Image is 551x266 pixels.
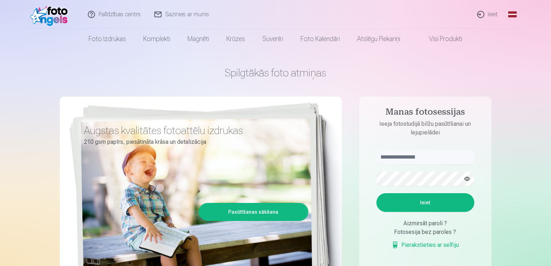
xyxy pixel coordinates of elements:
div: Fotosesija bez paroles ? [376,228,474,236]
a: Krūzes [218,29,254,49]
a: Pasūtīšanas sākšana [200,204,307,220]
h1: Spilgtākās foto atmiņas [60,66,492,79]
a: Suvenīri [254,29,292,49]
a: Komplekti [135,29,179,49]
p: 210 gsm papīrs, piesātināta krāsa un detalizācija [84,137,303,147]
a: Visi produkti [409,29,471,49]
a: Pierakstieties ar selfiju [392,241,459,249]
div: Aizmirsāt paroli ? [376,219,474,228]
img: /fa1 [30,3,72,26]
button: Ieiet [376,193,474,212]
p: Ieeja fotostudijā bilžu pasūtīšanai un lejupielādei [369,120,482,137]
a: Magnēti [179,29,218,49]
a: Foto izdrukas [80,29,135,49]
h3: Augstas kvalitātes fotoattēlu izdrukas [84,124,303,137]
h4: Manas fotosessijas [369,107,482,120]
a: Atslēgu piekariņi [349,29,409,49]
a: Foto kalendāri [292,29,349,49]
